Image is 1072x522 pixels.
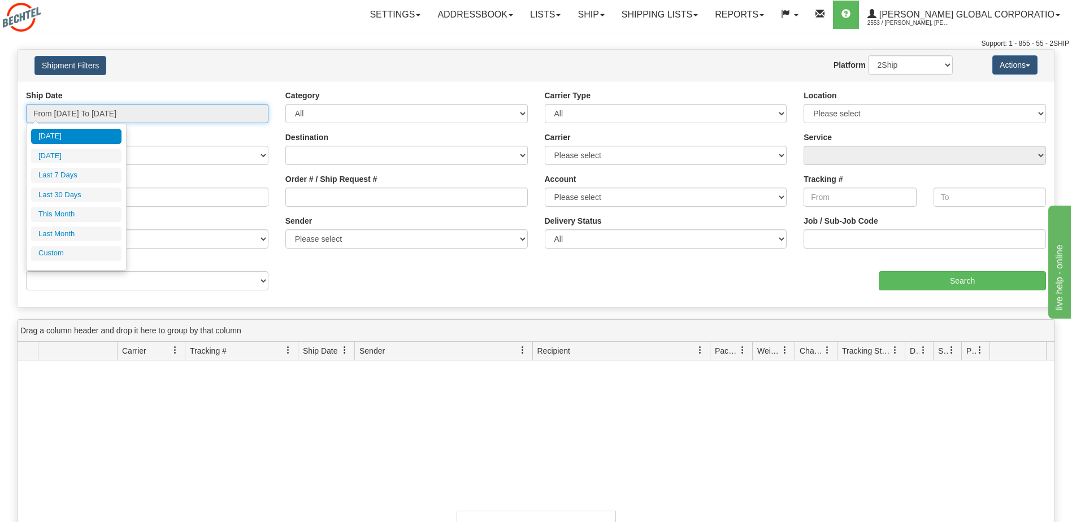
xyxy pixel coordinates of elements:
[31,246,121,261] li: Custom
[122,345,146,356] span: Carrier
[859,1,1069,29] a: [PERSON_NAME] Global Corporatio 2553 / [PERSON_NAME], [PERSON_NAME]
[279,341,298,360] a: Tracking # filter column settings
[910,345,919,356] span: Delivery Status
[938,345,948,356] span: Shipment Issues
[18,320,1054,342] div: grid grouping header
[3,39,1069,49] div: Support: 1 - 855 - 55 - 2SHIP
[804,90,836,101] label: Location
[842,345,891,356] span: Tracking Status
[285,173,377,185] label: Order # / Ship Request #
[545,132,571,143] label: Carrier
[166,341,185,360] a: Carrier filter column settings
[190,345,227,356] span: Tracking #
[613,1,706,29] a: Shipping lists
[818,341,837,360] a: Charge filter column settings
[513,341,532,360] a: Sender filter column settings
[3,3,41,32] img: logo2553.jpg
[303,345,337,356] span: Ship Date
[804,132,832,143] label: Service
[545,215,602,227] label: Delivery Status
[914,341,933,360] a: Delivery Status filter column settings
[800,345,823,356] span: Charge
[31,188,121,203] li: Last 30 Days
[876,10,1054,19] span: [PERSON_NAME] Global Corporatio
[34,56,106,75] button: Shipment Filters
[545,173,576,185] label: Account
[942,341,961,360] a: Shipment Issues filter column settings
[31,129,121,144] li: [DATE]
[775,341,795,360] a: Weight filter column settings
[359,345,385,356] span: Sender
[8,7,105,20] div: live help - online
[733,341,752,360] a: Packages filter column settings
[429,1,522,29] a: Addressbook
[545,90,591,101] label: Carrier Type
[31,207,121,222] li: This Month
[569,1,613,29] a: Ship
[31,227,121,242] li: Last Month
[537,345,570,356] span: Recipient
[992,55,1038,75] button: Actions
[31,168,121,183] li: Last 7 Days
[834,59,866,71] label: Platform
[522,1,569,29] a: Lists
[757,345,781,356] span: Weight
[715,345,739,356] span: Packages
[285,132,328,143] label: Destination
[31,149,121,164] li: [DATE]
[691,341,710,360] a: Recipient filter column settings
[285,90,320,101] label: Category
[361,1,429,29] a: Settings
[804,173,843,185] label: Tracking #
[335,341,354,360] a: Ship Date filter column settings
[804,188,916,207] input: From
[26,90,63,101] label: Ship Date
[934,188,1046,207] input: To
[879,271,1046,290] input: Search
[886,341,905,360] a: Tracking Status filter column settings
[970,341,989,360] a: Pickup Status filter column settings
[706,1,772,29] a: Reports
[1046,203,1071,319] iframe: chat widget
[966,345,976,356] span: Pickup Status
[804,215,878,227] label: Job / Sub-Job Code
[285,215,312,227] label: Sender
[867,18,952,29] span: 2553 / [PERSON_NAME], [PERSON_NAME]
